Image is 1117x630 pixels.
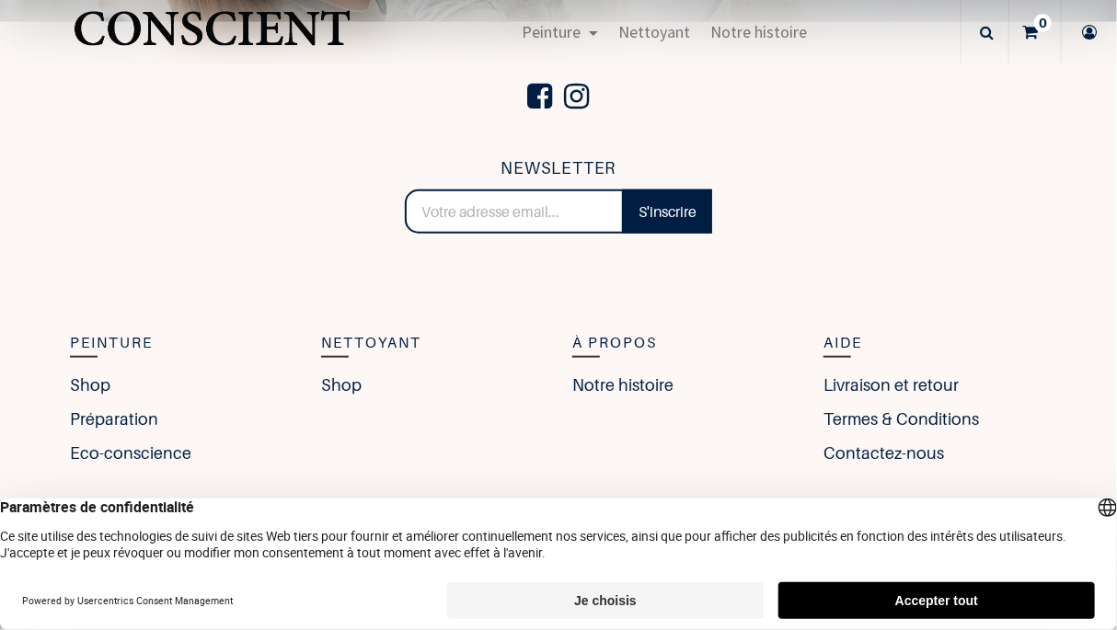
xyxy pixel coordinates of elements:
h5: à Propos [572,331,796,355]
h5: Nettoyant [321,331,545,355]
span: Peinture [522,21,581,42]
a: S'inscrire [623,189,712,234]
input: Votre adresse email... [405,189,624,234]
a: Eco-conscience [70,441,191,465]
span: Notre histoire [711,21,808,42]
a: Livraison et retour [823,372,959,397]
h5: Peinture [70,331,294,355]
a: Notre histoire [572,372,674,397]
h5: Aide [823,331,1047,355]
button: Open chat widget [16,16,71,71]
a: Termes & Conditions [823,407,979,431]
a: Shop [321,372,362,397]
span: Nettoyant [618,21,690,42]
a: Shop [70,372,110,397]
a: Contactez-nous [823,441,944,465]
h5: NEWSLETTER [405,155,712,182]
a: Préparation [70,407,158,431]
sup: 0 [1034,14,1052,32]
